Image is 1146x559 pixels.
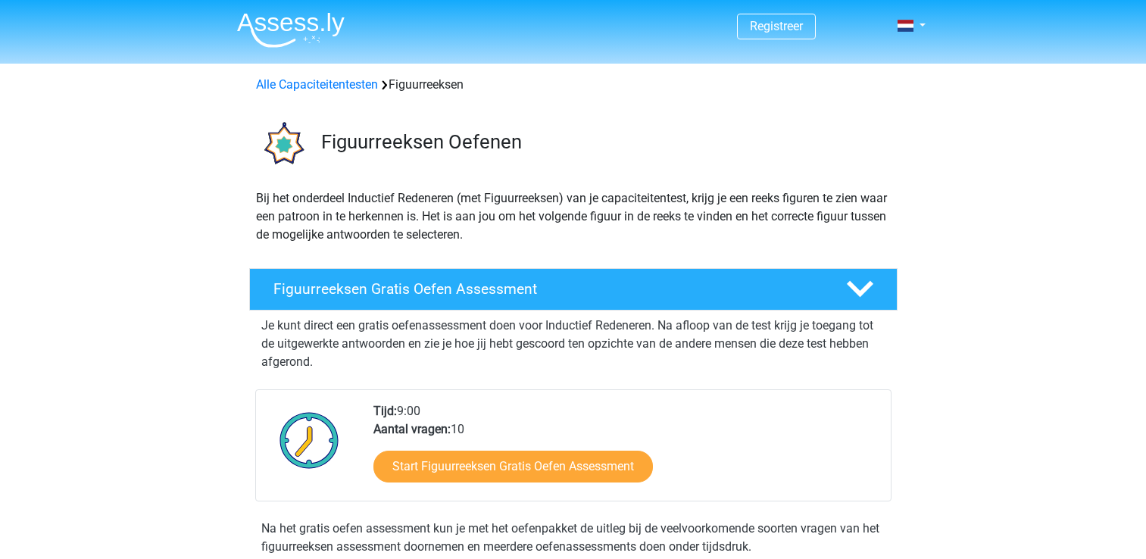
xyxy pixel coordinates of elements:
p: Bij het onderdeel Inductief Redeneren (met Figuurreeksen) van je capaciteitentest, krijg je een r... [256,189,891,244]
a: Registreer [750,19,803,33]
a: Start Figuurreeksen Gratis Oefen Assessment [373,451,653,482]
div: Figuurreeksen [250,76,897,94]
b: Tijd: [373,404,397,418]
a: Figuurreeksen Gratis Oefen Assessment [243,268,904,311]
div: Na het gratis oefen assessment kun je met het oefenpakket de uitleg bij de veelvoorkomende soorte... [255,520,892,556]
img: figuurreeksen [250,112,314,176]
h3: Figuurreeksen Oefenen [321,130,885,154]
img: Klok [271,402,348,478]
p: Je kunt direct een gratis oefenassessment doen voor Inductief Redeneren. Na afloop van de test kr... [261,317,885,371]
a: Alle Capaciteitentesten [256,77,378,92]
h4: Figuurreeksen Gratis Oefen Assessment [273,280,822,298]
div: 9:00 10 [362,402,890,501]
img: Assessly [237,12,345,48]
b: Aantal vragen: [373,422,451,436]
